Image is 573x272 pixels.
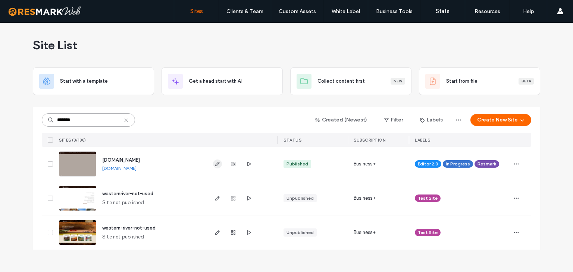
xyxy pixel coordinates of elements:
div: New [391,78,405,85]
label: Business Tools [376,8,413,15]
span: Site not published [102,199,144,206]
div: Start from fileBeta [419,67,540,95]
span: Business+ [354,229,376,236]
a: [DOMAIN_NAME] [102,157,140,163]
span: LABELS [415,137,430,143]
span: In Progress [446,161,470,167]
span: Business+ [354,194,376,202]
span: Help [17,5,32,12]
div: Start with a template [33,67,154,95]
a: western-river-not-used [102,225,156,231]
label: Clients & Team [226,8,263,15]
div: Collect content firstNew [290,67,411,95]
span: Start from file [446,78,477,85]
label: White Label [332,8,360,15]
span: Editor 2.0 [418,161,438,167]
span: Site not published [102,233,144,241]
span: Get a head start with AI [189,78,242,85]
span: Collect content first [317,78,365,85]
span: SUBSCRIPTION [354,137,385,143]
span: SITES (3/188) [59,137,86,143]
label: Help [523,8,534,15]
label: Sites [190,8,203,15]
div: Unpublished [286,195,314,202]
label: Stats [436,8,450,15]
div: Beta [519,78,534,85]
div: Published [286,161,308,167]
button: Create New Site [470,114,531,126]
button: Created (Newest) [309,114,374,126]
span: Resmark [477,161,496,167]
span: Test Site [418,195,438,202]
a: westernriver-not-used [102,191,153,196]
label: Custom Assets [279,8,316,15]
div: Get a head start with AI [162,67,283,95]
span: STATUS [284,137,301,143]
button: Filter [377,114,410,126]
label: Resources [475,8,500,15]
span: Business+ [354,160,376,168]
span: Start with a template [60,78,108,85]
div: Unpublished [286,229,314,236]
button: Labels [413,114,450,126]
a: [DOMAIN_NAME] [102,165,137,171]
span: Test Site [418,229,438,236]
span: Site List [33,38,77,53]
